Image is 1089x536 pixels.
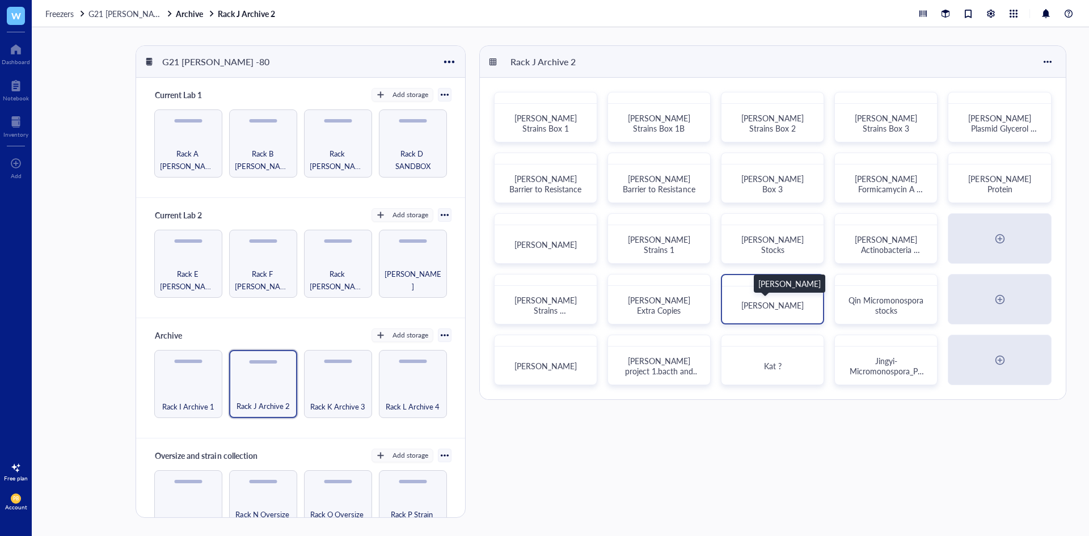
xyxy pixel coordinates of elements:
[3,95,29,102] div: Notebook
[237,400,290,412] span: Rack J Archive 2
[2,58,30,65] div: Dashboard
[628,234,693,255] span: [PERSON_NAME] Strains 1
[176,9,277,19] a: ArchiveRack J Archive 2
[741,234,806,255] span: [PERSON_NAME] Stocks
[45,9,86,19] a: Freezers
[150,207,218,223] div: Current Lab 2
[384,268,442,293] span: [PERSON_NAME]
[234,508,292,533] span: Rack N Oversize 1
[45,8,74,19] span: Freezers
[392,450,428,461] div: Add storage
[392,330,428,340] div: Add storage
[514,360,577,372] span: [PERSON_NAME]
[309,508,367,533] span: Rack O Oversize 2
[855,173,923,205] span: [PERSON_NAME] Formicamycin A mutant attempts
[855,112,919,134] span: [PERSON_NAME] Strains Box 3
[623,173,695,195] span: [PERSON_NAME] Barrier to Resistance
[88,9,174,19] a: G21 [PERSON_NAME] -80
[234,268,292,293] span: Rack F [PERSON_NAME]
[2,40,30,65] a: Dashboard
[855,234,920,265] span: [PERSON_NAME] Actinobacteria Stocks
[968,112,1037,144] span: [PERSON_NAME] Plasmid Glycerol Stocks
[234,147,292,172] span: Rack B [PERSON_NAME] / [PERSON_NAME]
[384,508,442,533] span: Rack P Strain Collection
[741,112,806,134] span: [PERSON_NAME] Strains Box 2
[372,328,433,342] button: Add storage
[310,400,365,413] span: Rack K Archive 3
[88,8,182,19] span: G21 [PERSON_NAME] -80
[628,294,693,316] span: [PERSON_NAME] Extra Copies
[372,449,433,462] button: Add storage
[309,147,367,172] span: Rack [PERSON_NAME]
[386,400,440,413] span: Rack L Archive 4
[968,173,1033,195] span: [PERSON_NAME] Protein
[514,112,579,134] span: [PERSON_NAME] Strains Box 1
[625,355,699,387] span: [PERSON_NAME] project 1.bacth and 2. batch
[309,268,367,293] span: Rack [PERSON_NAME]
[505,52,581,71] div: Rack J Archive 2
[849,294,926,316] span: Qin Micromonospora stocks
[372,88,433,102] button: Add storage
[3,77,29,102] a: Notebook
[162,400,214,413] span: Rack I Archive 1
[150,448,262,463] div: Oversize and strain collection
[392,210,428,220] div: Add storage
[741,173,806,195] span: [PERSON_NAME] Box 3
[11,9,21,23] span: W
[13,496,19,501] span: PB
[3,131,28,138] div: Inventory
[150,327,218,343] div: Archive
[758,277,821,290] div: [PERSON_NAME]
[157,52,275,71] div: G21 [PERSON_NAME] -80
[159,147,217,172] span: Rack A [PERSON_NAME]
[850,355,924,387] span: Jingyi-Micromonospora_PostPrep fraction
[372,208,433,222] button: Add storage
[11,172,22,179] div: Add
[384,147,442,172] span: Rack D SANDBOX
[5,504,27,510] div: Account
[392,90,428,100] div: Add storage
[509,173,581,195] span: [PERSON_NAME] Barrier to Resistance
[3,113,28,138] a: Inventory
[514,239,577,250] span: [PERSON_NAME]
[159,268,217,293] span: Rack E [PERSON_NAME]
[4,475,28,482] div: Free plan
[628,112,693,134] span: [PERSON_NAME] Strains Box 1B
[150,87,218,103] div: Current Lab 1
[764,360,782,372] span: Kat ?
[741,299,804,311] span: [PERSON_NAME]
